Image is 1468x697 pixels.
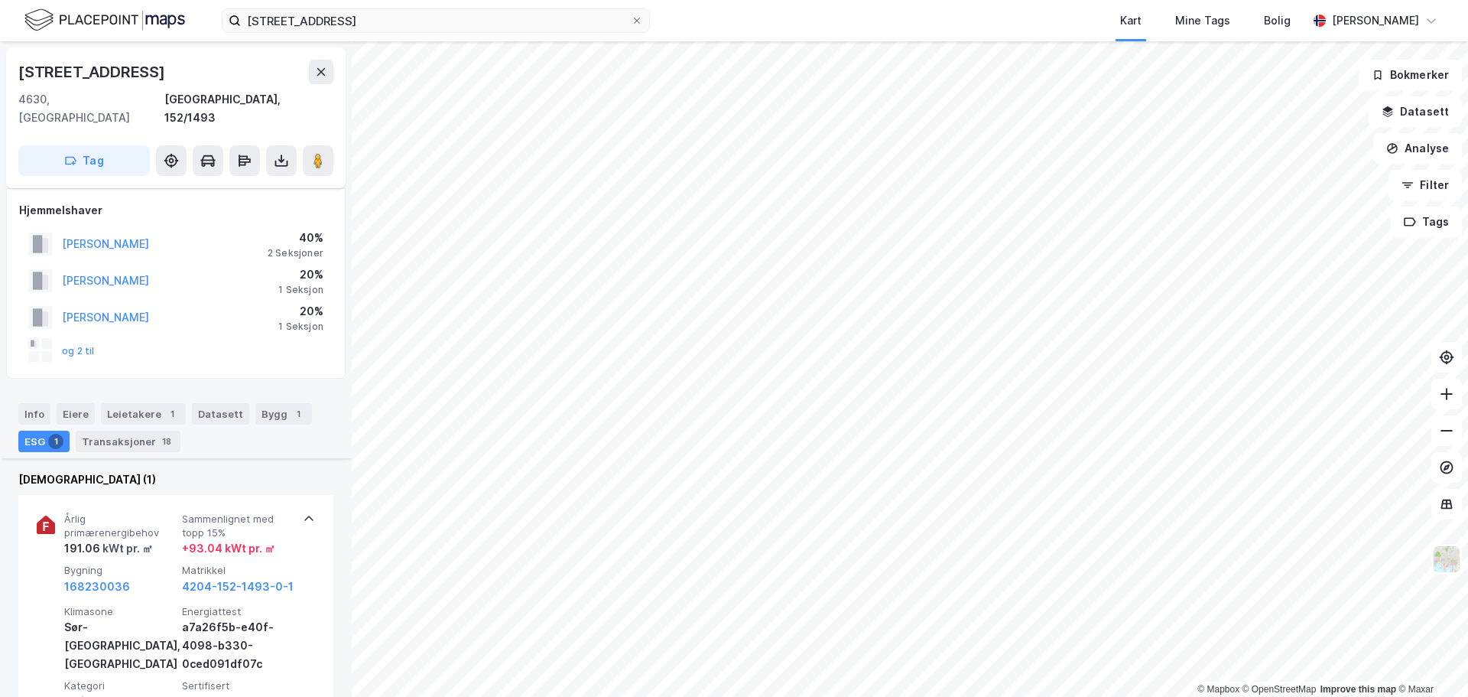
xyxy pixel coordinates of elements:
button: Bokmerker [1359,60,1462,90]
div: Kontrollprogram for chat [1392,624,1468,697]
div: Mine Tags [1175,11,1230,30]
button: Tags [1391,207,1462,237]
input: Søk på adresse, matrikkel, gårdeiere, leietakere eller personer [241,9,631,32]
img: Z [1432,545,1461,574]
span: Klimasone [64,605,176,618]
div: 1 Seksjon [278,321,323,333]
div: 1 [48,434,63,449]
div: 2 Seksjoner [268,247,323,259]
div: Hjemmelshaver [19,201,333,220]
div: Sør-[GEOGRAPHIC_DATA], [GEOGRAPHIC_DATA] [64,618,176,673]
a: OpenStreetMap [1242,684,1317,695]
iframe: Chat Widget [1392,624,1468,697]
div: 1 [291,406,306,422]
div: [STREET_ADDRESS] [18,60,168,84]
div: Transaksjoner [76,431,180,452]
span: Sammenlignet med topp 15% [182,513,294,539]
div: Leietakere [101,403,186,425]
span: Årlig primærenergibehov [64,513,176,539]
span: Matrikkel [182,564,294,577]
button: Filter [1388,170,1462,200]
div: 1 [164,406,180,422]
div: + 93.04 kWt pr. ㎡ [182,539,275,558]
div: 40% [268,229,323,247]
a: Mapbox [1197,684,1239,695]
div: kWt pr. ㎡ [100,539,153,558]
div: Kart [1120,11,1142,30]
span: Energiattest [182,605,294,618]
button: 4204-152-1493-0-1 [182,578,294,596]
span: Sertifisert [182,679,294,692]
button: Datasett [1369,96,1462,127]
a: Improve this map [1320,684,1396,695]
span: Bygning [64,564,176,577]
div: Bygg [255,403,312,425]
img: logo.f888ab2527a4732fd821a326f86c7f29.svg [24,7,185,34]
div: Eiere [57,403,95,425]
div: Info [18,403,50,425]
div: [GEOGRAPHIC_DATA], 152/1493 [164,90,333,127]
div: 18 [159,434,174,449]
div: ESG [18,431,70,452]
div: 20% [278,302,323,321]
div: Datasett [192,403,249,425]
div: Bolig [1264,11,1291,30]
div: [DEMOGRAPHIC_DATA] (1) [18,471,333,489]
div: [PERSON_NAME] [1332,11,1419,30]
div: 191.06 [64,539,153,558]
button: Analyse [1373,133,1462,164]
div: 20% [278,265,323,284]
div: 1 Seksjon [278,284,323,296]
div: 4630, [GEOGRAPHIC_DATA] [18,90,164,127]
div: a7a26f5b-e40f-4098-b330-0ced091df07c [182,618,294,673]
span: Kategori [64,679,176,692]
button: Tag [18,145,150,176]
button: 168230036 [64,578,130,596]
